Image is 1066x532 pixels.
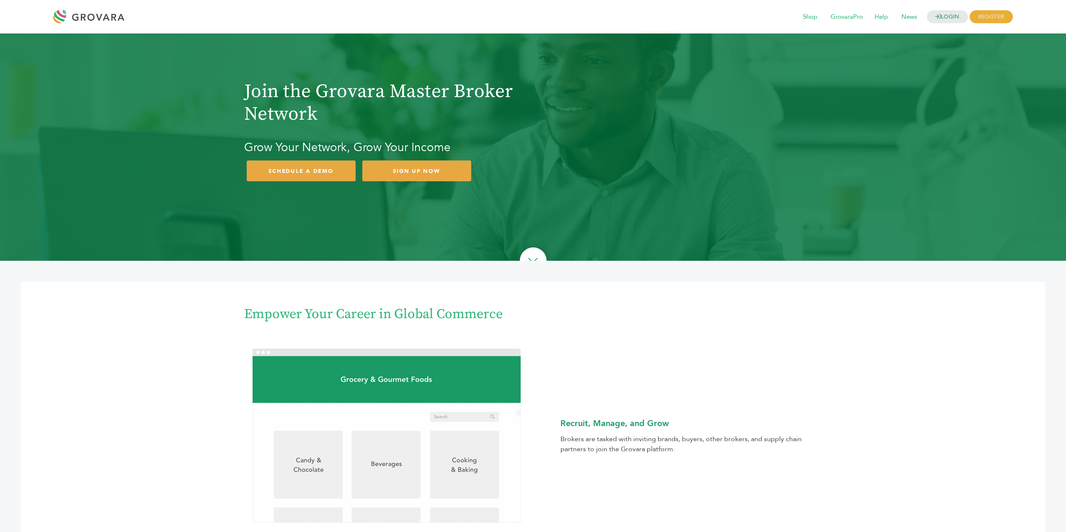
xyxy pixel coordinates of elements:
h1: Empower Your Career in Global Commerce [244,306,822,324]
a: GrovaraPro [825,13,869,22]
h1: Join the Grovara Master Broker Network [244,80,529,126]
a: News [896,13,923,22]
span: REGISTER [970,10,1013,23]
a: SIGN UP NOW [362,160,471,182]
b: Recruit, Manage, and Grow [560,418,669,429]
div: Brokers are tasked with inviting brands, buyers, other brokers, and supply chain partners to join... [560,434,814,454]
span: Shop [797,9,823,25]
a: LOGIN [927,10,968,23]
span: News [896,9,923,25]
a: Help [869,13,894,22]
a: Shop [797,13,823,22]
h2: Grow Your Network, Grow Your Income [244,138,529,157]
a: SCHEDULE A DEMO [247,160,356,182]
span: Help [869,9,894,25]
span: GrovaraPro [825,9,869,25]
